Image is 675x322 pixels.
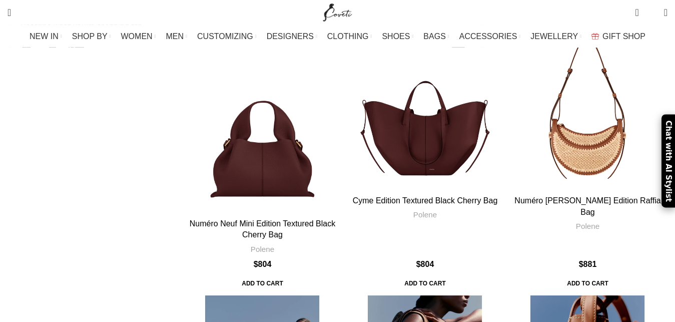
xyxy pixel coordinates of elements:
div: My Wishlist [646,3,656,23]
a: Cyme Edition Textured Black Cherry Bag [353,196,498,205]
a: Numéro Neuf Mini Edition Textured Black Cherry Bag [190,219,335,239]
a: Polene [413,209,437,220]
a: Numéro Dix Edition Raffia Bag [508,31,667,191]
span: 0 [636,5,643,13]
span: SHOP BY [72,32,108,41]
span: GIFT SHOP [602,32,645,41]
a: SHOES [382,27,413,47]
a: CUSTOMIZING [197,27,257,47]
span: Add to cart [235,274,290,292]
span: WOMEN [121,32,153,41]
span: SHOES [382,32,410,41]
span: Add to cart [397,274,452,292]
a: NEW IN [30,27,62,47]
span: JEWELLERY [530,32,578,41]
span: BAGS [423,32,445,41]
a: GIFT SHOP [591,27,645,47]
span: ACCESSORIES [459,32,517,41]
a: JEWELLERY [530,27,581,47]
span: NEW IN [30,32,59,41]
a: DESIGNERS [267,27,317,47]
a: Add to cart: “Numéro Neuf Mini Edition Textured Black Cherry Bag” [235,274,290,292]
span: CUSTOMIZING [197,32,253,41]
a: Cyme Edition Textured Black Cherry Bag [345,31,505,191]
span: MEN [166,32,184,41]
bdi: 804 [254,260,272,268]
a: WOMEN [121,27,156,47]
span: Add to cart [560,274,615,292]
span: $ [254,260,258,268]
span: 0 [648,10,656,18]
span: $ [579,260,583,268]
a: Add to cart: “Cyme Edition Textured Black Cherry Bag” [397,274,452,292]
a: SHOP BY [72,27,111,47]
span: CLOTHING [327,32,369,41]
a: ACCESSORIES [459,27,521,47]
a: Numéro Neuf Mini Edition Textured Black Cherry Bag [183,31,342,214]
img: GiftBag [591,33,599,40]
a: Add to cart: “Numéro Dix Edition Raffia Bag” [560,274,615,292]
a: MEN [166,27,187,47]
a: Numéro [PERSON_NAME] Edition Raffia Bag [514,196,660,216]
a: CLOTHING [327,27,372,47]
span: DESIGNERS [267,32,314,41]
bdi: 881 [579,260,597,268]
span: $ [416,260,421,268]
a: BAGS [423,27,449,47]
a: Polene [251,244,274,254]
a: Search [3,3,16,23]
a: Polene [576,221,599,231]
div: Main navigation [3,27,672,47]
a: 0 [630,3,643,23]
a: Site logo [321,8,354,16]
bdi: 804 [416,260,434,268]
